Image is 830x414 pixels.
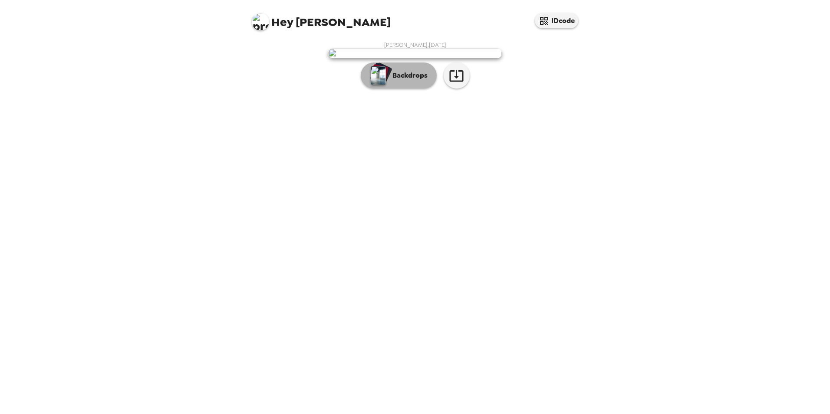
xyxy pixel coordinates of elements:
[361,62,437,89] button: Backdrops
[535,13,578,28] button: IDcode
[388,70,428,81] p: Backdrops
[384,41,446,49] span: [PERSON_NAME] , [DATE]
[271,14,293,30] span: Hey
[328,49,502,58] img: user
[252,9,391,28] span: [PERSON_NAME]
[252,13,269,30] img: profile pic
